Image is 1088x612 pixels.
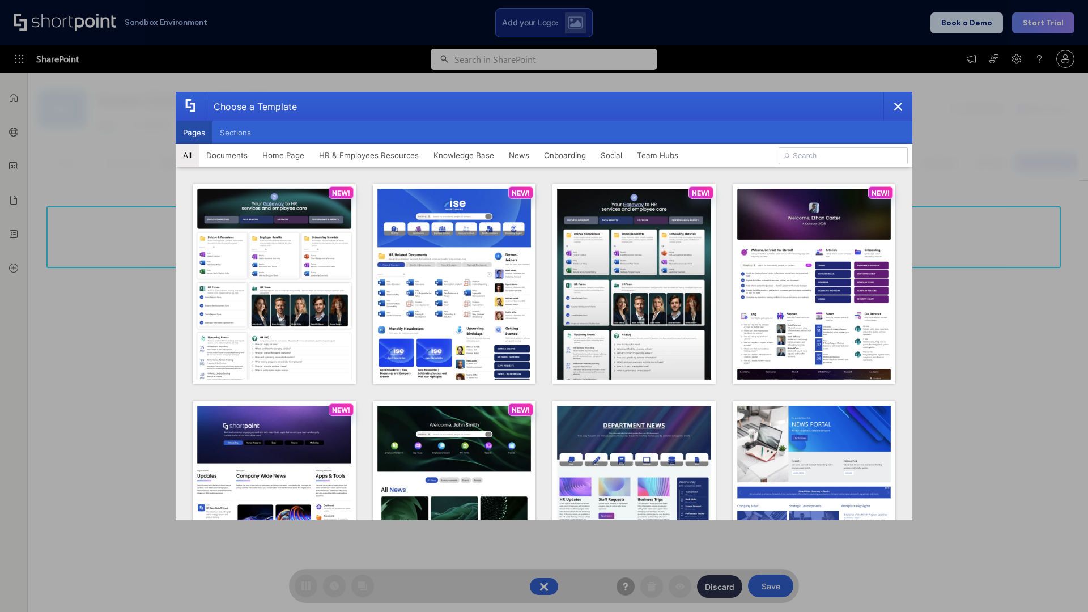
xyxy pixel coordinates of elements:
button: Social [593,144,630,167]
p: NEW! [512,406,530,414]
button: Team Hubs [630,144,686,167]
button: Onboarding [537,144,593,167]
p: NEW! [512,189,530,197]
button: HR & Employees Resources [312,144,426,167]
p: NEW! [332,406,350,414]
button: Sections [212,121,258,144]
p: NEW! [872,189,890,197]
button: Pages [176,121,212,144]
div: Choose a Template [205,92,297,121]
input: Search [779,147,908,164]
button: News [501,144,537,167]
button: Home Page [255,144,312,167]
button: Knowledge Base [426,144,501,167]
p: NEW! [332,189,350,197]
div: template selector [176,92,912,520]
button: All [176,144,199,167]
button: Documents [199,144,255,167]
iframe: Chat Widget [1031,558,1088,612]
p: NEW! [692,189,710,197]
